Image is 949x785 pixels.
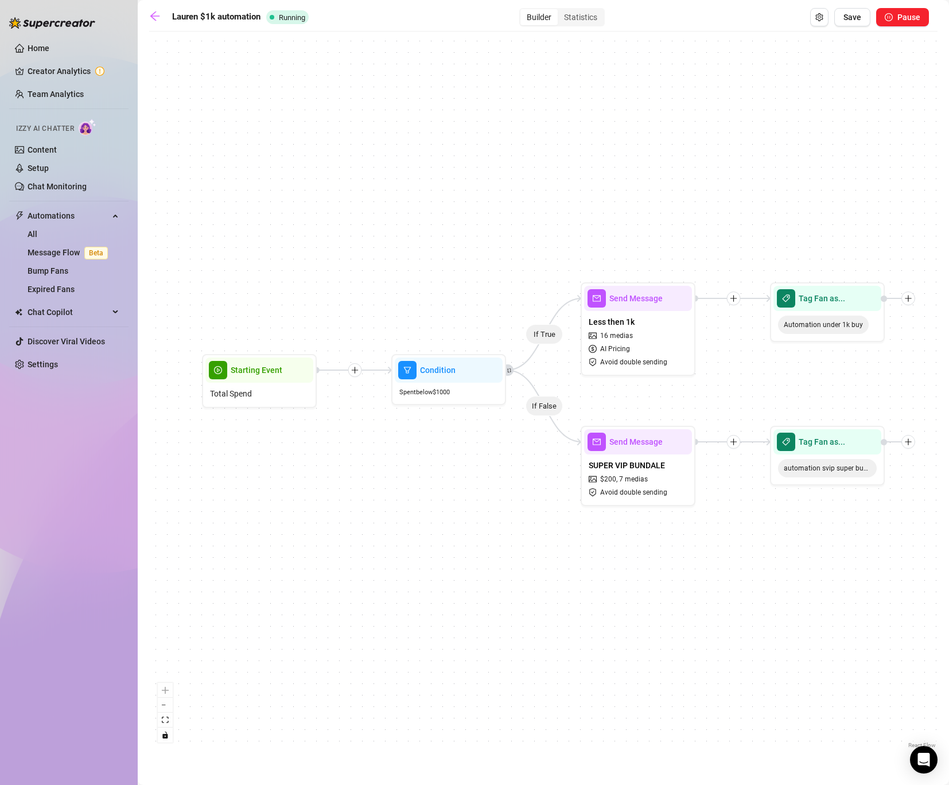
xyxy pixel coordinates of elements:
[810,8,829,26] button: Open Exit Rules
[507,370,582,442] g: Edge from 9d188e1a-3ac9-4700-90c6-1664ce8832de to cbc0968d-0033-41cf-8f3a-67461248bae6
[28,303,109,321] span: Chat Copilot
[581,282,695,376] div: mailSend MessageLess then 1kpicture16 mediasdollarAI Pricingsafety-certificateAvoid double sending
[209,361,227,379] span: play-circle
[504,368,512,373] span: retweet
[897,13,920,22] span: Pause
[799,292,845,305] span: Tag Fan as...
[149,10,166,24] a: arrow-left
[279,13,305,22] span: Running
[398,361,417,379] span: filter
[28,230,37,239] a: All
[16,123,74,134] span: Izzy AI Chatter
[843,13,861,22] span: Save
[172,11,260,22] strong: Lauren $1k automation
[600,331,633,341] span: 16 medias
[589,488,598,496] span: safety-certificate
[28,248,112,257] a: Message FlowBeta
[28,337,105,346] a: Discover Viral Videos
[158,728,173,743] button: toggle interactivity
[581,426,695,506] div: mailSend MessageSUPER VIP BUNDALEpicture$200,7 mediassafety-certificateAvoid double sending
[519,8,605,26] div: segmented control
[28,62,119,80] a: Creator Analytics exclamation-circle
[600,474,617,485] span: $ 200 ,
[158,683,173,743] div: React Flow controls
[609,292,663,305] span: Send Message
[589,459,665,472] span: SUPER VIP BUNDALE
[28,90,84,99] a: Team Analytics
[84,247,108,259] span: Beta
[28,285,75,294] a: Expired Fans
[28,182,87,191] a: Chat Monitoring
[619,474,648,485] span: 7 medias
[609,436,663,448] span: Send Message
[28,164,49,173] a: Setup
[777,433,795,451] span: tag
[558,9,604,25] div: Statistics
[730,294,738,302] span: plus
[210,387,252,400] span: Total Spend
[778,316,869,334] span: Automation under 1k buy
[770,282,885,342] div: tagTag Fan as...Automation under 1k buy
[351,366,359,374] span: plus
[904,438,912,446] span: plus
[589,475,598,483] span: picture
[770,426,885,485] div: tagTag Fan as...automation svip super bundle buy
[28,145,57,154] a: Content
[834,8,870,26] button: Save Flow
[202,354,317,408] div: play-circleStarting EventTotal Spend
[158,713,173,728] button: fit view
[730,438,738,446] span: plus
[588,433,606,451] span: mail
[589,358,598,366] span: safety-certificate
[589,316,635,328] span: Less then 1k
[231,364,282,376] span: Starting Event
[910,746,938,774] div: Open Intercom Messenger
[15,308,22,316] img: Chat Copilot
[589,332,598,340] span: picture
[876,8,929,26] button: Pause
[904,294,912,302] span: plus
[600,344,630,355] span: AI Pricing
[391,354,506,405] div: filterConditionSpentbelow$1000
[520,9,558,25] div: Builder
[588,289,606,308] span: mail
[815,13,823,21] span: setting
[799,436,845,448] span: Tag Fan as...
[158,698,173,713] button: zoom out
[79,119,96,135] img: AI Chatter
[9,17,95,29] img: logo-BBDzfeDw.svg
[28,44,49,53] a: Home
[885,13,893,21] span: pause-circle
[28,207,109,225] span: Automations
[777,289,795,308] span: tag
[420,364,456,376] span: Condition
[589,345,598,353] span: dollar
[778,459,877,477] span: automation svip super bundle buy
[600,487,667,498] span: Avoid double sending
[28,360,58,369] a: Settings
[600,357,667,368] span: Avoid double sending
[15,211,24,220] span: thunderbolt
[399,387,450,397] span: Spent below $ 1000
[149,10,161,22] span: arrow-left
[908,742,936,748] a: React Flow attribution
[28,266,68,275] a: Bump Fans
[507,298,582,370] g: Edge from 9d188e1a-3ac9-4700-90c6-1664ce8832de to 63b875c1-d34b-4ba1-a20e-90c29d683ff6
